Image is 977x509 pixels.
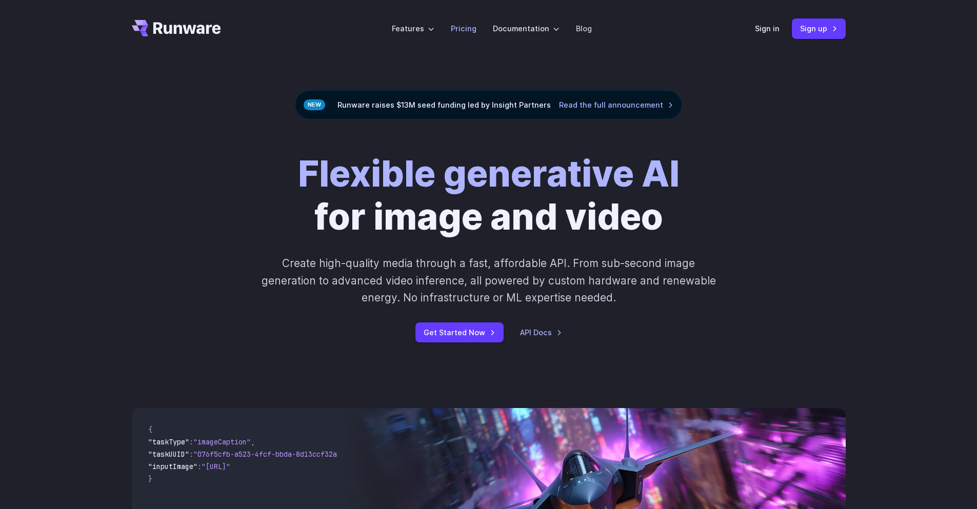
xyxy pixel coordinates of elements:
[576,23,592,34] a: Blog
[251,437,255,446] span: ,
[493,23,560,34] label: Documentation
[202,462,230,471] span: "[URL]"
[260,255,717,306] p: Create high-quality media through a fast, affordable API. From sub-second image generation to adv...
[792,18,846,38] a: Sign up
[392,23,434,34] label: Features
[415,322,504,342] a: Get Started Now
[298,152,680,195] strong: Flexible generative AI
[148,474,152,483] span: }
[520,327,562,338] a: API Docs
[148,437,189,446] span: "taskType"
[189,437,193,446] span: :
[451,23,476,34] a: Pricing
[755,23,780,34] a: Sign in
[559,99,673,111] a: Read the full announcement
[193,437,251,446] span: "imageCaption"
[148,450,189,459] span: "taskUUID"
[298,152,680,238] h1: for image and video
[197,462,202,471] span: :
[148,462,197,471] span: "inputImage"
[295,90,682,119] div: Runware raises $13M seed funding led by Insight Partners
[193,450,349,459] span: "076f5cfb-a523-4fcf-bbda-8d13ccf32a75"
[148,425,152,434] span: {
[189,450,193,459] span: :
[132,20,221,36] a: Go to /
